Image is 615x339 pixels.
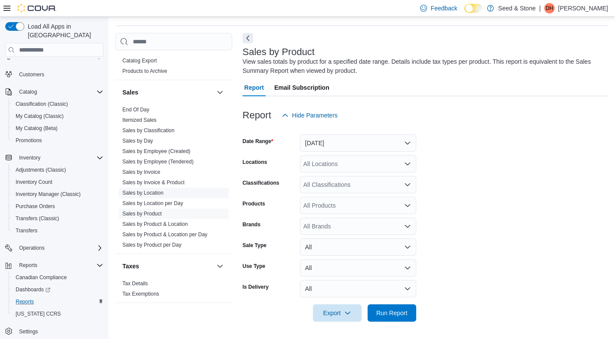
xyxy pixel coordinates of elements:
[464,4,483,13] input: Dark Mode
[12,189,103,199] span: Inventory Manager (Classic)
[243,138,273,145] label: Date Range
[12,272,103,283] span: Canadian Compliance
[12,201,59,212] a: Purchase Orders
[122,221,188,227] a: Sales by Product & Location
[539,3,541,13] p: |
[12,189,84,199] a: Inventory Manager (Classic)
[16,69,48,80] a: Customers
[16,113,64,120] span: My Catalog (Classic)
[16,153,103,163] span: Inventory
[9,188,107,200] button: Inventory Manager (Classic)
[404,202,411,209] button: Open list of options
[16,260,103,271] span: Reports
[12,272,70,283] a: Canadian Compliance
[16,310,61,317] span: [US_STATE] CCRS
[16,243,103,253] span: Operations
[243,200,265,207] label: Products
[122,106,149,113] span: End Of Day
[122,241,181,248] span: Sales by Product per Day
[2,68,107,80] button: Customers
[9,98,107,110] button: Classification (Classic)
[16,298,34,305] span: Reports
[9,284,107,296] a: Dashboards
[122,88,138,97] h3: Sales
[9,134,107,147] button: Promotions
[12,225,41,236] a: Transfers
[12,111,67,121] a: My Catalog (Classic)
[16,191,81,198] span: Inventory Manager (Classic)
[9,110,107,122] button: My Catalog (Classic)
[243,284,269,290] label: Is Delivery
[16,87,103,97] span: Catalog
[122,210,162,217] span: Sales by Product
[19,154,40,161] span: Inventory
[404,223,411,230] button: Open list of options
[9,308,107,320] button: [US_STATE] CCRS
[243,242,266,249] label: Sale Type
[122,242,181,248] a: Sales by Product per Day
[9,225,107,237] button: Transfers
[122,290,159,297] span: Tax Exemptions
[24,22,103,39] span: Load All Apps in [GEOGRAPHIC_DATA]
[243,33,253,43] button: Next
[12,297,103,307] span: Reports
[2,325,107,338] button: Settings
[16,260,41,271] button: Reports
[16,153,44,163] button: Inventory
[12,213,103,224] span: Transfers (Classic)
[122,231,207,238] a: Sales by Product & Location per Day
[16,286,50,293] span: Dashboards
[115,55,232,80] div: Products
[9,296,107,308] button: Reports
[122,280,148,287] a: Tax Details
[318,304,356,322] span: Export
[122,189,164,196] span: Sales by Location
[122,200,183,207] span: Sales by Location per Day
[12,165,103,175] span: Adjustments (Classic)
[292,111,338,120] span: Hide Parameters
[122,117,157,124] span: Itemized Sales
[122,127,174,134] a: Sales by Classification
[122,68,167,74] a: Products to Archive
[122,148,191,155] span: Sales by Employee (Created)
[404,160,411,167] button: Open list of options
[9,271,107,284] button: Canadian Compliance
[12,284,103,295] span: Dashboards
[9,200,107,212] button: Purchase Orders
[9,122,107,134] button: My Catalog (Beta)
[122,148,191,154] a: Sales by Employee (Created)
[16,101,68,108] span: Classification (Classic)
[19,262,37,269] span: Reports
[2,242,107,254] button: Operations
[243,57,604,75] div: View sales totals by product for a specified date range. Details include tax types per product. T...
[12,225,103,236] span: Transfers
[12,309,103,319] span: Washington CCRS
[2,152,107,164] button: Inventory
[12,111,103,121] span: My Catalog (Classic)
[300,238,416,256] button: All
[122,58,157,64] a: Catalog Export
[2,86,107,98] button: Catalog
[122,169,160,176] span: Sales by Invoice
[122,179,184,186] a: Sales by Invoice & Product
[122,221,188,228] span: Sales by Product & Location
[544,3,555,13] div: Doug Hart
[16,137,42,144] span: Promotions
[122,138,153,144] a: Sales by Day
[546,3,553,13] span: DH
[17,4,56,13] img: Cova
[16,326,41,337] a: Settings
[12,213,62,224] a: Transfers (Classic)
[243,179,280,186] label: Classifications
[16,87,40,97] button: Catalog
[12,135,46,146] a: Promotions
[243,110,271,121] h3: Report
[16,68,103,79] span: Customers
[115,104,232,254] div: Sales
[122,159,194,165] a: Sales by Employee (Tendered)
[122,127,174,134] span: Sales by Classification
[122,262,213,271] button: Taxes
[368,304,416,322] button: Run Report
[12,165,69,175] a: Adjustments (Classic)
